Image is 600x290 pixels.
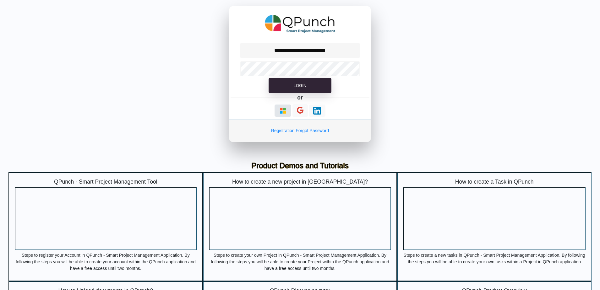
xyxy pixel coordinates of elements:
a: Forgot Password [296,128,329,133]
h5: or [296,93,304,102]
button: Continue With Microsoft Azure [275,105,291,117]
h3: Product Demos and Tutorials [13,161,587,170]
img: QPunch [265,13,335,35]
span: Login [294,83,306,88]
p: Steps to create a new tasks in QPunch - Smart Project Management Application. By following the st... [403,252,586,271]
button: Login [269,78,331,94]
img: Loading... [279,107,287,115]
button: Continue With Google [292,104,308,117]
div: | [229,119,371,142]
h5: How to create a Task in QPunch [403,179,586,185]
h5: QPunch - Smart Project Management Tool [15,179,197,185]
button: Continue With LinkedIn [309,105,325,117]
img: Loading... [313,107,321,115]
p: Steps to create your own Project in QPunch - Smart Project Management Application. By following t... [209,252,391,271]
a: Registration [271,128,295,133]
h5: How to create a new project in [GEOGRAPHIC_DATA]? [209,179,391,185]
p: Steps to register your Account in QPunch - Smart Project Management Application. By following the... [15,252,197,271]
